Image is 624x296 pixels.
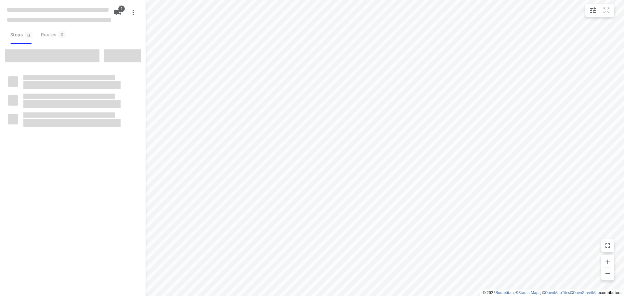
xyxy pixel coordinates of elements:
[545,290,570,295] a: OpenMapTiles
[483,290,621,295] li: © 2025 , © , © © contributors
[585,4,614,17] div: small contained button group
[587,4,600,17] button: Map settings
[573,290,600,295] a: OpenStreetMap
[496,290,514,295] a: Routetitan
[518,290,540,295] a: Stadia Maps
